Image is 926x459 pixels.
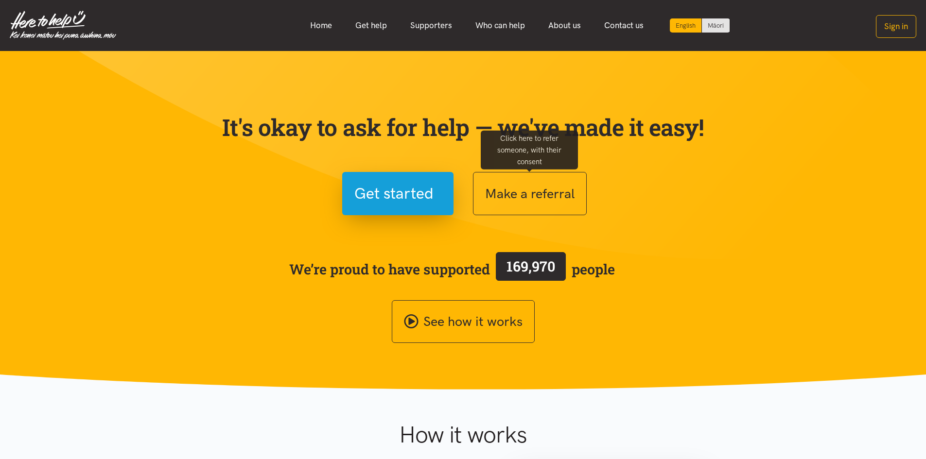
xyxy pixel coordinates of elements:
a: Get help [344,15,399,36]
div: Language toggle [670,18,730,33]
a: Supporters [399,15,464,36]
a: Switch to Te Reo Māori [702,18,730,33]
span: 169,970 [507,257,555,275]
img: Home [10,11,116,40]
a: 169,970 [490,250,572,288]
a: Contact us [593,15,655,36]
a: See how it works [392,300,535,343]
a: Home [298,15,344,36]
button: Make a referral [473,172,587,215]
div: Click here to refer someone, with their consent [481,130,578,169]
button: Sign in [876,15,916,38]
a: Who can help [464,15,537,36]
button: Get started [342,172,454,215]
h1: How it works [304,421,622,449]
span: We’re proud to have supported people [289,250,615,288]
span: Get started [354,181,434,206]
a: About us [537,15,593,36]
div: Current language [670,18,702,33]
p: It's okay to ask for help — we've made it easy! [220,113,706,141]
